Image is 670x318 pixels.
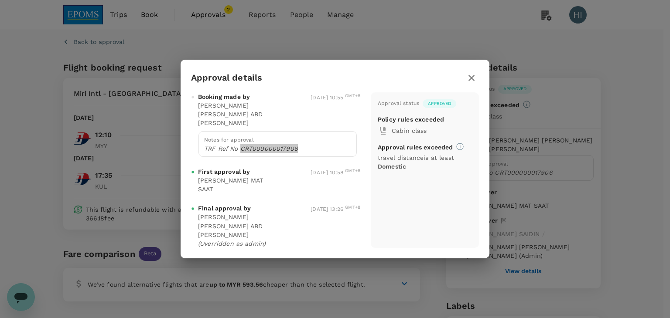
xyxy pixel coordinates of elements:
[311,206,360,212] span: [DATE] 13:26
[198,176,279,193] p: [PERSON_NAME] MAT SAAT
[198,239,266,248] p: ( Overridden as admin )
[198,204,251,213] span: Final approval by
[378,99,419,108] div: Approval status
[392,126,472,135] p: Cabin class
[198,101,279,127] p: [PERSON_NAME] [PERSON_NAME] ABD [PERSON_NAME]
[204,144,351,153] p: TRF Ref No CRT000000017906
[378,115,444,124] p: Policy rules exceeded
[345,168,360,173] sup: GMT+8
[423,101,456,107] span: Approved
[198,213,279,239] p: [PERSON_NAME] [PERSON_NAME] ABD [PERSON_NAME]
[345,205,360,210] sup: GMT+8
[378,154,454,170] span: travel distance is at least
[378,143,453,152] p: Approval rules exceeded
[345,93,360,98] sup: GMT+8
[311,95,360,101] span: [DATE] 10:55
[198,167,250,176] span: First approval by
[378,163,406,170] b: Domestic
[204,137,254,143] span: Notes for approval
[198,92,250,101] span: Booking made by
[311,169,360,176] span: [DATE] 10:58
[191,73,262,83] h3: Approval details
